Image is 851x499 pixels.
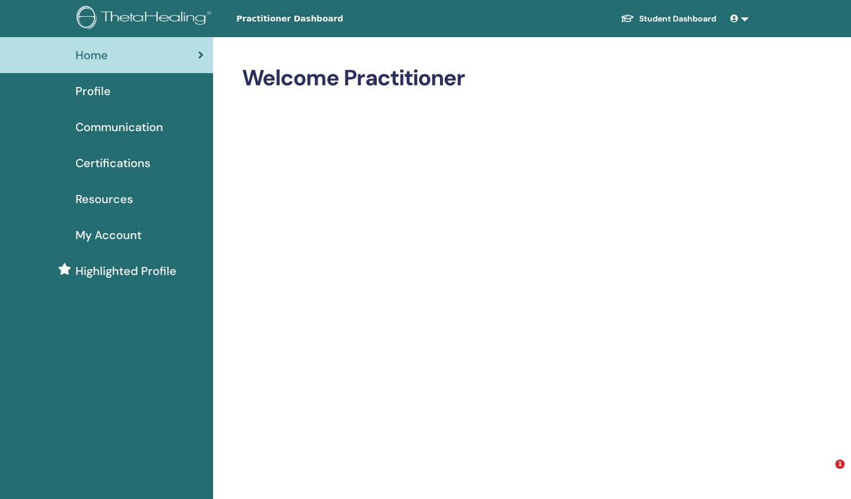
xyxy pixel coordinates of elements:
span: Communication [75,118,163,136]
h2: Welcome Practitioner [242,65,747,92]
span: Home [75,46,108,64]
span: Highlighted Profile [75,262,176,280]
iframe: Intercom live chat [812,460,839,487]
span: Profile [75,82,111,100]
span: 1 [835,460,845,469]
span: My Account [75,226,142,244]
a: Student Dashboard [611,8,726,30]
span: Resources [75,190,133,208]
img: logo.png [77,6,215,32]
span: Certifications [75,154,150,172]
span: Practitioner Dashboard [236,13,410,25]
img: graduation-cap-white.svg [621,13,634,23]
